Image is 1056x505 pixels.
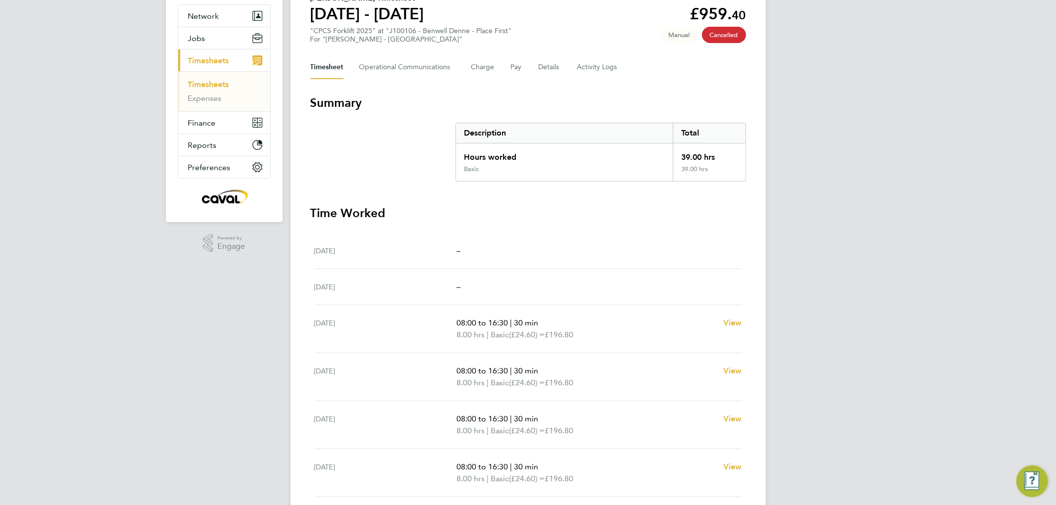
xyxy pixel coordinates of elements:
span: Preferences [188,163,231,172]
div: Timesheets [178,71,270,111]
span: £196.80 [545,330,573,339]
a: Go to home page [178,188,271,204]
button: Network [178,5,270,27]
button: Charge [471,55,495,79]
span: | [487,378,489,387]
a: View [723,317,742,329]
span: This timesheet has been cancelled. [702,27,746,43]
div: [DATE] [314,413,457,437]
span: | [487,426,489,435]
span: Basic [491,377,509,389]
div: Hours worked [456,143,673,165]
h3: Time Worked [310,205,746,221]
span: Basic [491,329,509,341]
span: Reports [188,140,217,150]
span: | [487,330,489,339]
span: 30 min [514,414,538,423]
button: Pay [511,55,523,79]
a: View [723,413,742,425]
span: | [510,414,512,423]
div: Total [673,123,745,143]
div: 39.00 hrs [673,143,745,165]
span: Network [188,11,219,21]
div: Basic [464,165,479,173]
div: [DATE] [314,245,457,257]
span: 8.00 hrs [456,426,485,435]
h3: Summary [310,95,746,111]
span: (£24.60) = [509,426,545,435]
span: Powered by [217,234,245,242]
span: £196.80 [545,474,573,483]
span: View [723,462,742,471]
a: View [723,461,742,473]
span: Engage [217,242,245,251]
button: Timesheet [310,55,344,79]
span: 8.00 hrs [456,330,485,339]
span: Jobs [188,34,205,43]
span: 30 min [514,318,538,327]
span: 8.00 hrs [456,378,485,387]
span: Basic [491,473,509,485]
span: 30 min [514,366,538,375]
span: 08:00 to 16:30 [456,462,508,471]
span: £196.80 [545,378,573,387]
span: View [723,318,742,327]
span: (£24.60) = [509,474,545,483]
div: Description [456,123,673,143]
app-decimal: £959. [690,4,746,23]
div: [DATE] [314,281,457,293]
button: Finance [178,112,270,134]
a: View [723,365,742,377]
button: Activity Logs [577,55,619,79]
button: Engage Resource Center [1016,465,1048,497]
span: This timesheet was manually created. [661,27,698,43]
span: | [510,366,512,375]
span: £196.80 [545,426,573,435]
span: (£24.60) = [509,330,545,339]
span: 08:00 to 16:30 [456,366,508,375]
div: "CPCS Forklift 2025" at "J100106 - Benwell Denne - Place First" [310,27,512,44]
a: Timesheets [188,80,229,89]
span: Basic [491,425,509,437]
span: 08:00 to 16:30 [456,318,508,327]
div: [DATE] [314,365,457,389]
span: | [510,318,512,327]
span: 30 min [514,462,538,471]
span: – [456,282,460,291]
button: Timesheets [178,49,270,71]
div: Summary [455,123,746,182]
h1: [DATE] - [DATE] [310,4,424,24]
span: (£24.60) = [509,378,545,387]
div: [DATE] [314,461,457,485]
a: Powered byEngage [203,234,245,253]
span: 8.00 hrs [456,474,485,483]
img: caval-logo-retina.png [199,188,249,204]
button: Details [539,55,561,79]
span: | [510,462,512,471]
span: View [723,366,742,375]
button: Operational Communications [359,55,455,79]
span: 40 [732,8,746,22]
button: Preferences [178,156,270,178]
span: 08:00 to 16:30 [456,414,508,423]
span: View [723,414,742,423]
div: [DATE] [314,317,457,341]
span: – [456,246,460,255]
a: Expenses [188,93,222,103]
div: For "[PERSON_NAME] - [GEOGRAPHIC_DATA]" [310,35,512,44]
div: 39.00 hrs [673,165,745,181]
button: Jobs [178,27,270,49]
span: Timesheets [188,56,229,65]
span: | [487,474,489,483]
span: Finance [188,118,216,128]
button: Reports [178,134,270,156]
